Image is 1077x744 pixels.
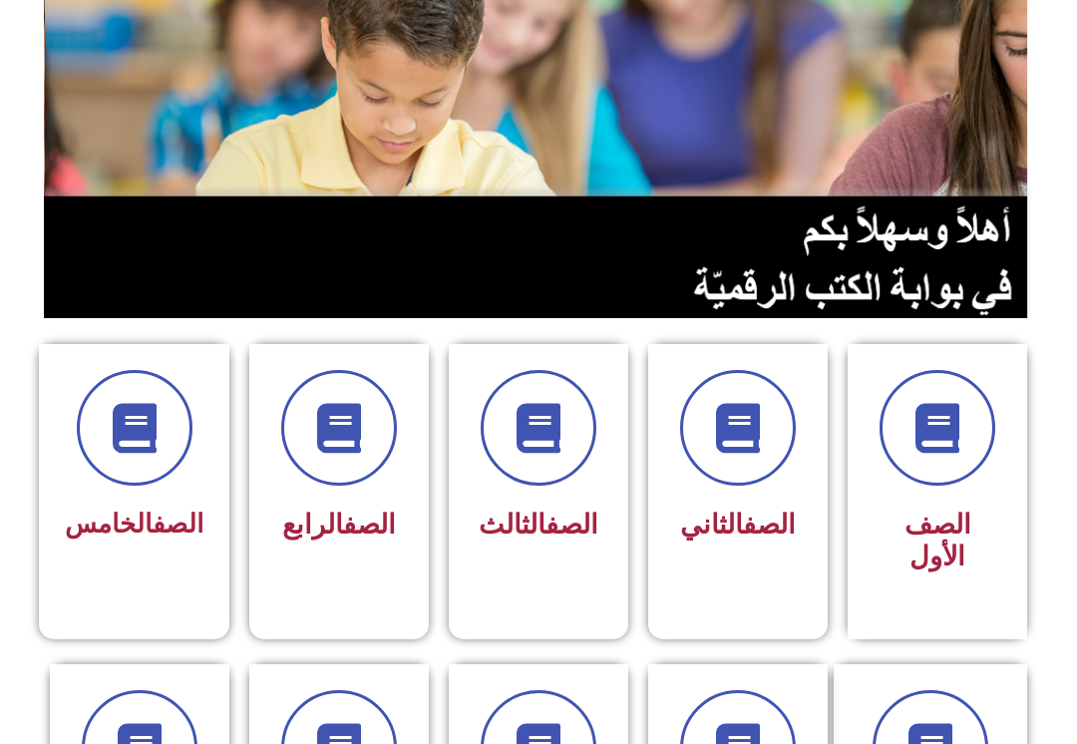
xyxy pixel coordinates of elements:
[680,509,796,541] span: الثاني
[153,509,203,539] a: الصف
[479,509,598,541] span: الثالث
[545,509,598,541] a: الصف
[904,509,971,572] span: الصف الأول
[743,509,796,541] a: الصف
[343,509,396,541] a: الصف
[282,509,396,541] span: الرابع
[65,509,203,539] span: الخامس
